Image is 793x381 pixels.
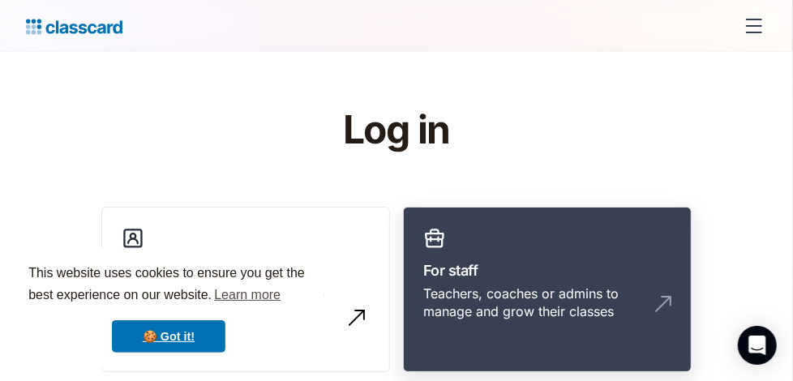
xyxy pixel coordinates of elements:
div: Open Intercom Messenger [738,326,777,365]
a: learn more about cookies [212,283,283,307]
h3: For staff [423,259,671,281]
div: Teachers, coaches or admins to manage and grow their classes [423,285,639,321]
div: menu [735,6,767,45]
a: For staffTeachers, coaches or admins to manage and grow their classes [403,207,692,372]
h1: Log in [139,109,654,152]
a: dismiss cookie message [112,320,225,353]
span: This website uses cookies to ensure you get the best experience on our website. [28,263,309,307]
a: For studentsStudents, parents or guardians to view their profile and manage bookings [101,207,390,372]
div: cookieconsent [13,248,324,368]
a: home [26,15,122,37]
